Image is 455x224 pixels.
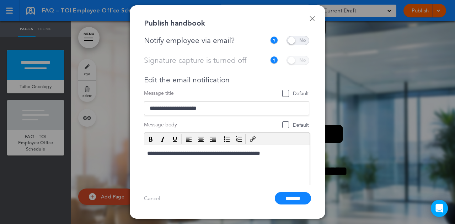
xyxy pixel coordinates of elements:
[195,134,207,144] div: Align center
[144,145,310,209] iframe: Rich Text Area. Press ALT-F9 for menu. Press ALT-F10 for toolbar. Press ALT-0 for help
[144,121,177,128] span: Message body
[207,134,219,144] div: Align right
[283,90,309,97] span: Default
[310,16,315,21] a: Done
[145,134,156,144] div: Bold
[144,90,174,97] span: Message title
[247,134,258,144] div: Insert/edit link
[221,134,232,144] div: Bullet list
[157,134,168,144] div: Italic
[233,134,245,144] div: Numbered list
[183,134,194,144] div: Align left
[270,36,278,45] img: tooltip_icon.svg
[144,36,270,45] div: Notify employee via email?
[144,20,205,27] div: Publish handbook
[144,195,160,202] a: Cancel
[169,134,181,144] div: Underline
[283,122,309,129] span: Default
[270,56,278,65] img: tooltip_icon.svg
[144,76,309,84] div: Edit the email notification
[431,200,448,217] div: Open Intercom Messenger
